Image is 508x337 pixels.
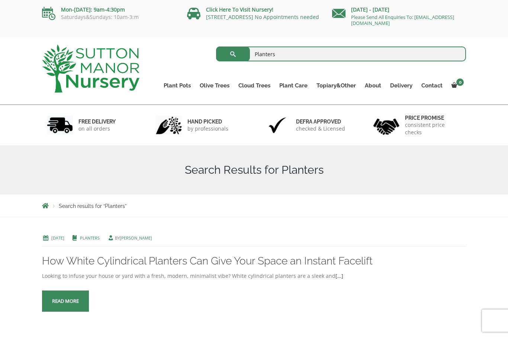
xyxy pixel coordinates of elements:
[187,118,228,125] h6: hand picked
[78,118,116,125] h6: FREE DELIVERY
[360,80,386,91] a: About
[42,163,466,177] h1: Search Results for Planters
[42,14,176,20] p: Saturdays&Sundays: 10am-3:m
[120,235,152,241] a: [PERSON_NAME]
[159,80,195,91] a: Plant Pots
[59,203,126,209] span: Search results for “Planters”
[195,80,234,91] a: Olive Trees
[156,116,182,135] img: 2.jpg
[187,125,228,132] p: by professionals
[373,114,399,137] img: 4.jpg
[42,272,466,280] div: Looking to infuse your house or yard with a fresh, modern, minimalist vibe? White cylindrical pla...
[216,46,466,61] input: Search...
[335,272,343,279] a: […]
[107,235,152,241] span: by
[405,121,462,136] p: consistent price checks
[417,80,447,91] a: Contact
[332,5,466,14] p: [DATE] - [DATE]
[42,291,89,312] a: Read more
[447,80,466,91] a: 0
[42,203,466,209] nav: Breadcrumbs
[206,6,273,13] a: Click Here To Visit Nursery!
[206,13,319,20] a: [STREET_ADDRESS] No Appointments needed
[386,80,417,91] a: Delivery
[78,125,116,132] p: on all orders
[275,80,312,91] a: Plant Care
[351,14,454,26] a: Please Send All Enquiries To: [EMAIL_ADDRESS][DOMAIN_NAME]
[296,118,345,125] h6: Defra approved
[296,125,345,132] p: checked & Licensed
[42,45,139,93] img: logo
[405,115,462,121] h6: Price promise
[234,80,275,91] a: Cloud Trees
[456,78,464,86] span: 0
[51,235,64,241] a: [DATE]
[47,116,73,135] img: 1.jpg
[42,5,176,14] p: Mon-[DATE]: 9am-4:30pm
[80,235,100,241] a: Planters
[42,255,373,267] a: How White Cylindrical Planters Can Give Your Space an Instant Facelift
[264,116,290,135] img: 3.jpg
[312,80,360,91] a: Topiary&Other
